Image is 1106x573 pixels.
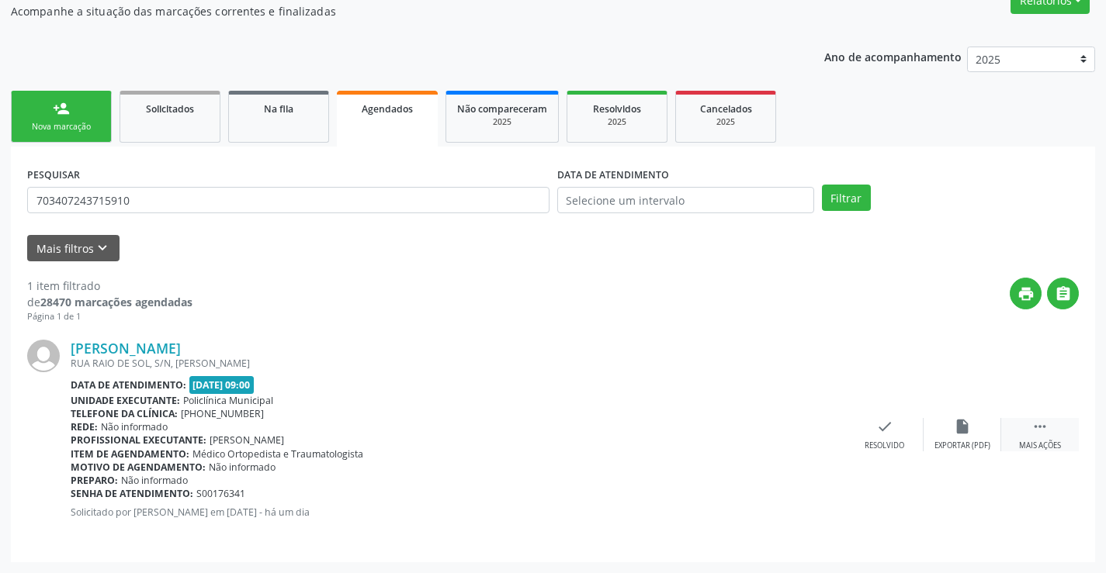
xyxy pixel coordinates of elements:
[71,394,180,407] b: Unidade executante:
[71,487,193,500] b: Senha de atendimento:
[1010,278,1042,309] button: print
[209,461,276,474] span: Não informado
[71,474,118,487] b: Preparo:
[146,102,194,116] span: Solicitados
[71,506,846,519] p: Solicitado por [PERSON_NAME] em [DATE] - há um dia
[101,420,168,433] span: Não informado
[189,376,255,394] span: [DATE] 09:00
[23,121,100,133] div: Nova marcação
[71,461,206,474] b: Motivo de agendamento:
[196,487,245,500] span: S00176341
[557,163,669,187] label: DATA DE ATENDIMENTO
[557,187,814,213] input: Selecione um intervalo
[40,295,192,309] strong: 28470 marcações agendadas
[27,294,192,310] div: de
[27,310,192,323] div: Página 1 de 1
[1055,285,1072,302] i: 
[27,187,550,213] input: Nome, CNS
[457,116,547,128] div: 2025
[53,100,70,117] div: person_add
[121,474,188,487] span: Não informado
[457,102,547,116] span: Não compareceram
[27,278,192,294] div: 1 item filtrado
[824,47,962,66] p: Ano de acompanhamento
[1018,285,1035,302] i: print
[71,447,189,461] b: Item de agendamento:
[1019,440,1061,451] div: Mais ações
[11,3,770,19] p: Acompanhe a situação das marcações correntes e finalizadas
[27,340,60,372] img: img
[183,394,273,407] span: Policlínica Municipal
[1047,278,1079,309] button: 
[362,102,413,116] span: Agendados
[578,116,656,128] div: 2025
[181,407,264,420] span: [PHONE_NUMBER]
[94,240,111,257] i: keyboard_arrow_down
[934,440,990,451] div: Exportar (PDF)
[593,102,641,116] span: Resolvidos
[71,378,186,392] b: Data de atendimento:
[954,418,971,435] i: insert_drive_file
[876,418,893,435] i: check
[264,102,293,116] span: Na fila
[27,235,120,262] button: Mais filtroskeyboard_arrow_down
[71,433,206,447] b: Profissional executante:
[865,440,904,451] div: Resolvido
[687,116,764,128] div: 2025
[71,357,846,370] div: RUA RAIO DE SOL, S/N, [PERSON_NAME]
[192,447,363,461] span: Médico Ortopedista e Traumatologista
[1031,418,1049,435] i: 
[71,420,98,433] b: Rede:
[27,163,80,187] label: PESQUISAR
[700,102,752,116] span: Cancelados
[71,407,178,420] b: Telefone da clínica:
[71,340,181,357] a: [PERSON_NAME]
[822,185,871,211] button: Filtrar
[210,433,284,447] span: [PERSON_NAME]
